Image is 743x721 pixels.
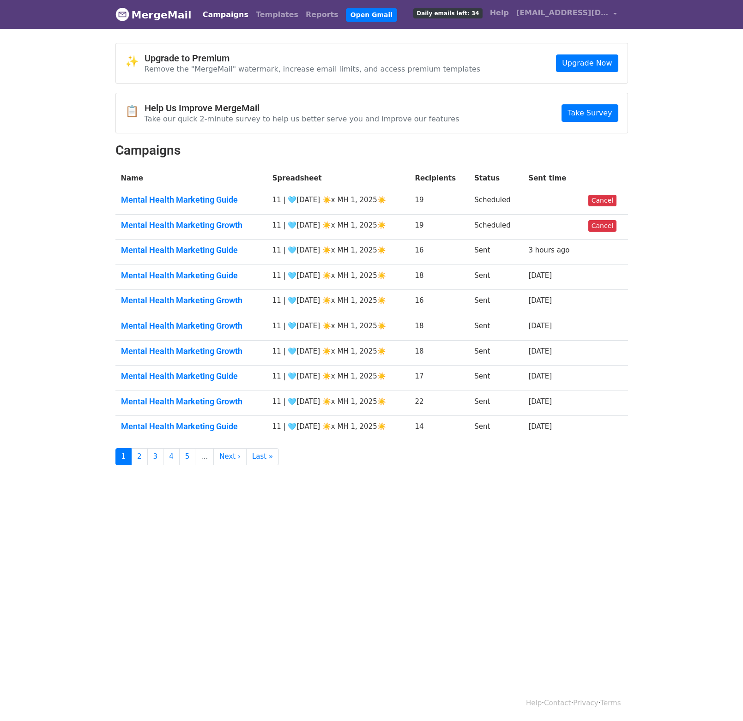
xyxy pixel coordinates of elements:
td: Sent [469,315,523,341]
span: ✨ [125,55,145,68]
a: Mental Health Marketing Guide [121,371,261,381]
a: Campaigns [199,6,252,24]
td: 19 [409,214,469,240]
a: [DATE] [528,397,552,406]
h4: Upgrade to Premium [145,53,481,64]
td: 11 | 🩵[DATE] ☀️x MH 1, 2025☀️ [267,416,410,441]
a: Last » [246,448,279,465]
a: Mental Health Marketing Guide [121,421,261,432]
a: [EMAIL_ADDRESS][DOMAIN_NAME] [513,4,621,25]
a: Daily emails left: 34 [410,4,486,22]
span: Daily emails left: 34 [413,8,482,18]
span: 📋 [125,105,145,118]
td: 11 | 🩵[DATE] ☀️x MH 1, 2025☀️ [267,264,410,290]
td: 11 | 🩵[DATE] ☀️x MH 1, 2025☀️ [267,240,410,265]
a: Templates [252,6,302,24]
a: Terms [600,699,621,707]
a: Mental Health Marketing Growth [121,295,261,306]
a: 3 [147,448,164,465]
td: Scheduled [469,189,523,215]
td: 18 [409,340,469,366]
a: MergeMail [115,5,192,24]
a: [DATE] [528,422,552,431]
td: Sent [469,240,523,265]
a: 4 [163,448,180,465]
a: [DATE] [528,372,552,380]
td: 11 | 🩵[DATE] ☀️x MH 1, 2025☀️ [267,315,410,341]
p: Remove the "MergeMail" watermark, increase email limits, and access premium templates [145,64,481,74]
th: Name [115,168,267,189]
a: Mental Health Marketing Guide [121,195,261,205]
th: Sent time [523,168,582,189]
th: Spreadsheet [267,168,410,189]
a: Help [486,4,513,22]
a: 5 [179,448,196,465]
a: Mental Health Marketing Growth [121,397,261,407]
td: 14 [409,416,469,441]
td: Scheduled [469,214,523,240]
td: 11 | 🩵[DATE] ☀️x MH 1, 2025☀️ [267,366,410,391]
a: Help [526,699,542,707]
td: 16 [409,240,469,265]
a: Mental Health Marketing Growth [121,220,261,230]
a: Privacy [573,699,598,707]
a: 2 [131,448,148,465]
a: 3 hours ago [528,246,569,254]
td: Sent [469,366,523,391]
a: Mental Health Marketing Guide [121,245,261,255]
a: Open Gmail [346,8,397,22]
a: Mental Health Marketing Guide [121,270,261,281]
td: 11 | 🩵[DATE] ☀️x MH 1, 2025☀️ [267,340,410,366]
a: 1 [115,448,132,465]
a: [DATE] [528,322,552,330]
td: 16 [409,290,469,315]
a: Reports [302,6,342,24]
a: Cancel [588,220,616,232]
td: Sent [469,290,523,315]
td: Sent [469,264,523,290]
td: Sent [469,416,523,441]
a: Upgrade Now [556,54,618,72]
td: 19 [409,189,469,215]
p: Take our quick 2-minute survey to help us better serve you and improve our features [145,114,459,124]
th: Status [469,168,523,189]
a: [DATE] [528,296,552,305]
a: Cancel [588,195,616,206]
a: Contact [544,699,571,707]
a: [DATE] [528,271,552,280]
td: 11 | 🩵[DATE] ☀️x MH 1, 2025☀️ [267,189,410,215]
a: Next › [213,448,247,465]
img: MergeMail logo [115,7,129,21]
td: 11 | 🩵[DATE] ☀️x MH 1, 2025☀️ [267,214,410,240]
a: [DATE] [528,347,552,355]
td: 11 | 🩵[DATE] ☀️x MH 1, 2025☀️ [267,290,410,315]
td: 11 | 🩵[DATE] ☀️x MH 1, 2025☀️ [267,391,410,416]
td: Sent [469,391,523,416]
span: [EMAIL_ADDRESS][DOMAIN_NAME] [516,7,609,18]
td: 22 [409,391,469,416]
a: Mental Health Marketing Growth [121,346,261,356]
th: Recipients [409,168,469,189]
td: 17 [409,366,469,391]
td: Sent [469,340,523,366]
h4: Help Us Improve MergeMail [145,102,459,114]
td: 18 [409,315,469,341]
a: Take Survey [562,104,618,122]
a: Mental Health Marketing Growth [121,321,261,331]
td: 18 [409,264,469,290]
h2: Campaigns [115,143,628,158]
